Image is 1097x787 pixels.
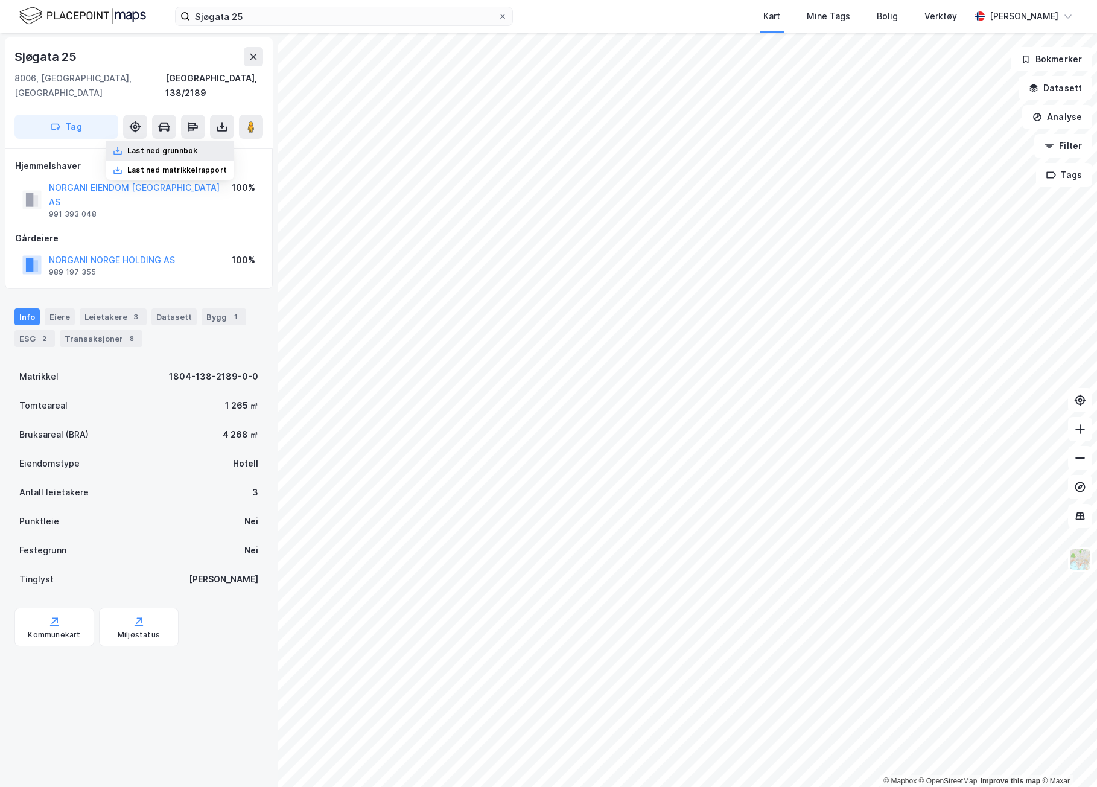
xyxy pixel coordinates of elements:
a: OpenStreetMap [919,777,978,785]
div: 1804-138-2189-0-0 [169,369,258,384]
div: Nei [244,514,258,529]
button: Filter [1034,134,1092,158]
div: [GEOGRAPHIC_DATA], 138/2189 [165,71,263,100]
div: Bygg [202,308,246,325]
div: Gårdeiere [15,231,262,246]
div: 991 393 048 [49,209,97,219]
div: Kart [763,9,780,24]
div: Miljøstatus [118,630,160,640]
div: Bolig [877,9,898,24]
button: Datasett [1019,76,1092,100]
div: Hjemmelshaver [15,159,262,173]
div: 100% [232,180,255,195]
div: 989 197 355 [49,267,96,277]
div: Info [14,308,40,325]
button: Analyse [1022,105,1092,129]
div: ESG [14,330,55,347]
div: Last ned grunnbok [127,146,197,156]
div: 100% [232,253,255,267]
div: Antall leietakere [19,485,89,500]
div: [PERSON_NAME] [189,572,258,587]
div: Tomteareal [19,398,68,413]
div: 3 [252,485,258,500]
button: Bokmerker [1011,47,1092,71]
div: Nei [244,543,258,558]
input: Søk på adresse, matrikkel, gårdeiere, leietakere eller personer [190,7,498,25]
button: Tags [1036,163,1092,187]
div: Tinglyst [19,572,54,587]
a: Mapbox [883,777,917,785]
img: logo.f888ab2527a4732fd821a326f86c7f29.svg [19,5,146,27]
div: Eiendomstype [19,456,80,471]
div: 4 268 ㎡ [223,427,258,442]
div: 2 [38,333,50,345]
div: Kommunekart [28,630,80,640]
div: Bruksareal (BRA) [19,427,89,442]
button: Tag [14,115,118,139]
div: Eiere [45,308,75,325]
div: Leietakere [80,308,147,325]
div: Datasett [151,308,197,325]
div: Punktleie [19,514,59,529]
div: 1 265 ㎡ [225,398,258,413]
div: Matrikkel [19,369,59,384]
div: 8 [126,333,138,345]
div: Transaksjoner [60,330,142,347]
img: Z [1069,548,1092,571]
iframe: Chat Widget [1037,729,1097,787]
div: [PERSON_NAME] [990,9,1058,24]
div: Mine Tags [807,9,850,24]
div: 3 [130,311,142,323]
div: Hotell [233,456,258,471]
div: 1 [229,311,241,323]
div: Sjøgata 25 [14,47,79,66]
div: Verktøy [924,9,957,24]
div: Kontrollprogram for chat [1037,729,1097,787]
div: Last ned matrikkelrapport [127,165,227,175]
div: 8006, [GEOGRAPHIC_DATA], [GEOGRAPHIC_DATA] [14,71,165,100]
a: Improve this map [981,777,1040,785]
div: Festegrunn [19,543,66,558]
